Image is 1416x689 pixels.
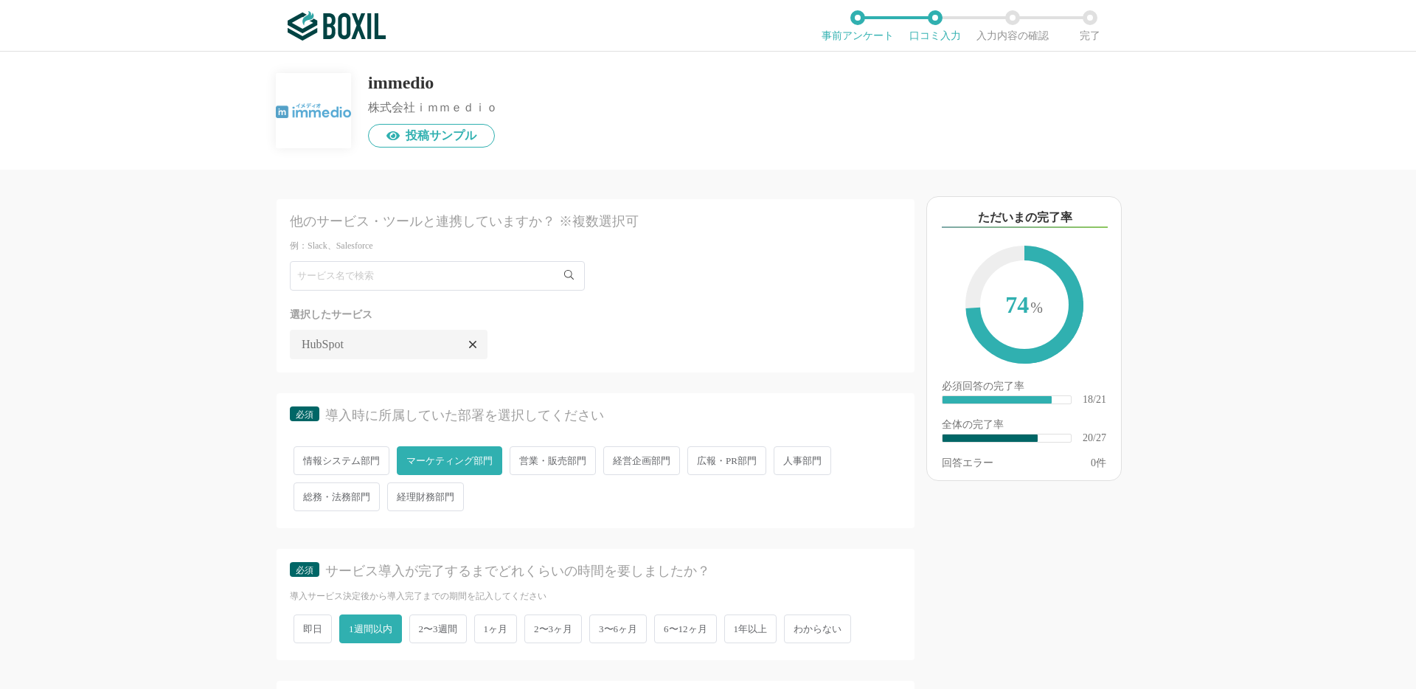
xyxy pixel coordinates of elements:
[368,102,498,114] div: 株式会社ｉｍｍｅｄｉｏ
[294,614,332,643] span: 即日
[397,446,502,475] span: マーケティング部門
[1083,433,1106,443] div: 20/27
[942,381,1106,395] div: 必須回答の完了率
[406,130,476,142] span: 投稿サンプル
[589,614,647,643] span: 3〜6ヶ月
[724,614,777,643] span: 1年以上
[980,260,1069,352] span: 74
[1030,300,1043,316] span: %
[409,614,467,643] span: 2〜3週間
[1051,10,1128,41] li: 完了
[1091,458,1106,468] div: 件
[819,10,896,41] li: 事前アンケート
[290,261,585,291] input: サービス名で検索
[510,446,596,475] span: 営業・販売部門
[290,240,901,252] div: 例：Slack、Salesforce
[325,562,875,581] div: サービス導入が完了するまでどれくらいの時間を要しましたか？
[942,209,1108,228] div: ただいまの完了率
[942,420,1106,433] div: 全体の完了率
[290,590,901,603] div: 導入サービス決定後から導入完了までの期間を記入してください
[654,614,717,643] span: 6〜12ヶ月
[774,446,831,475] span: 人事部門
[296,565,313,575] span: 必須
[302,339,344,350] span: HubSpot
[290,305,901,324] div: 選択したサービス
[339,614,402,643] span: 1週間以内
[1083,395,1106,405] div: 18/21
[296,409,313,420] span: 必須
[784,614,851,643] span: わからない
[1091,457,1096,468] span: 0
[687,446,766,475] span: 広報・PR部門
[943,434,1038,442] div: ​
[325,406,875,425] div: 導入時に所属していた部署を選択してください
[294,482,380,511] span: 総務・法務部門
[368,74,498,91] div: immedio
[896,10,974,41] li: 口コミ入力
[290,212,840,231] div: 他のサービス・ツールと連携していますか？ ※複数選択可
[474,614,518,643] span: 1ヶ月
[387,482,464,511] span: 経理財務部門
[942,458,993,468] div: 回答エラー
[288,11,386,41] img: ボクシルSaaS_ロゴ
[943,396,1052,404] div: ​
[524,614,582,643] span: 2〜3ヶ月
[974,10,1051,41] li: 入力内容の確認
[603,446,680,475] span: 経営企画部門
[294,446,389,475] span: 情報システム部門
